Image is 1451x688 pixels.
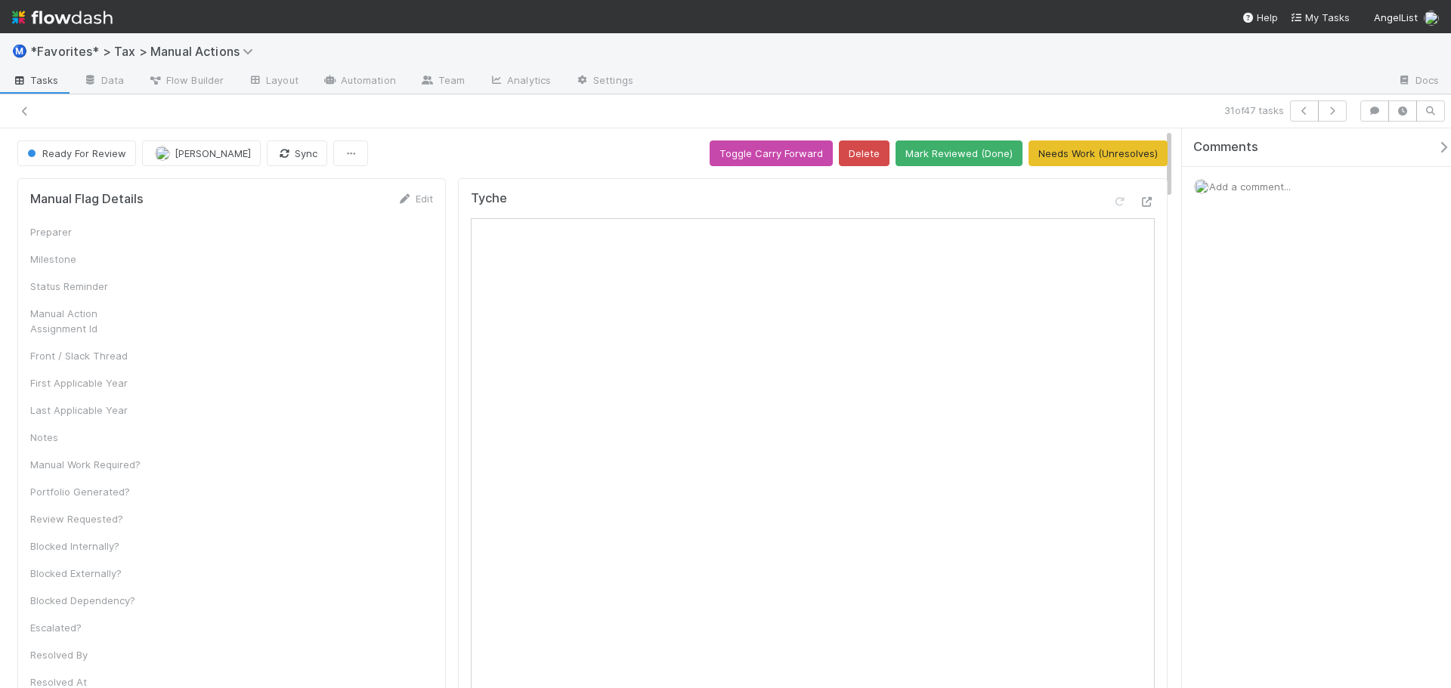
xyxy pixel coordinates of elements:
a: Docs [1385,69,1451,94]
a: Settings [563,69,645,94]
button: Mark Reviewed (Done) [896,140,1023,166]
img: logo-inverted-e16ddd16eac7371096b0.svg [12,5,113,30]
span: *Favorites* > Tax > Manual Actions [30,44,261,59]
img: avatar_37569647-1c78-4889-accf-88c08d42a236.png [1194,179,1209,194]
div: Portfolio Generated? [30,484,144,499]
span: My Tasks [1290,11,1350,23]
div: Notes [30,430,144,445]
a: My Tasks [1290,10,1350,25]
span: AngelList [1374,11,1418,23]
div: Blocked Internally? [30,538,144,554]
div: First Applicable Year [30,375,144,390]
span: Comments [1193,140,1258,155]
span: [PERSON_NAME] [175,147,251,159]
span: Tasks [12,73,59,88]
div: Escalated? [30,620,144,635]
div: Blocked Externally? [30,566,144,581]
div: Review Requested? [30,511,144,526]
a: Data [71,69,136,94]
h5: Tyche [471,191,507,206]
span: Flow Builder [148,73,224,88]
button: Delete [839,140,889,166]
span: Ⓜ️ [12,45,27,57]
span: 31 of 47 tasks [1224,103,1284,118]
a: Analytics [477,69,563,94]
img: avatar_37569647-1c78-4889-accf-88c08d42a236.png [1424,11,1439,26]
h5: Manual Flag Details [30,192,144,207]
div: Status Reminder [30,279,144,294]
img: avatar_37569647-1c78-4889-accf-88c08d42a236.png [155,146,170,161]
div: Last Applicable Year [30,403,144,418]
div: Help [1242,10,1278,25]
a: Flow Builder [136,69,236,94]
div: Preparer [30,224,144,239]
button: Toggle Carry Forward [710,140,833,166]
div: Milestone [30,251,144,267]
span: Add a comment... [1209,180,1291,193]
div: Manual Action Assignment Id [30,306,144,336]
a: Layout [236,69,311,94]
div: Blocked Dependency? [30,593,144,608]
div: Manual Work Required? [30,457,144,472]
div: Resolved By [30,647,144,662]
a: Automation [311,69,408,94]
button: Needs Work (Unresolves) [1029,140,1168,166]
a: Team [408,69,477,94]
div: Front / Slack Thread [30,348,144,363]
button: [PERSON_NAME] [142,140,261,166]
a: Edit [398,193,433,205]
button: Sync [267,140,327,166]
